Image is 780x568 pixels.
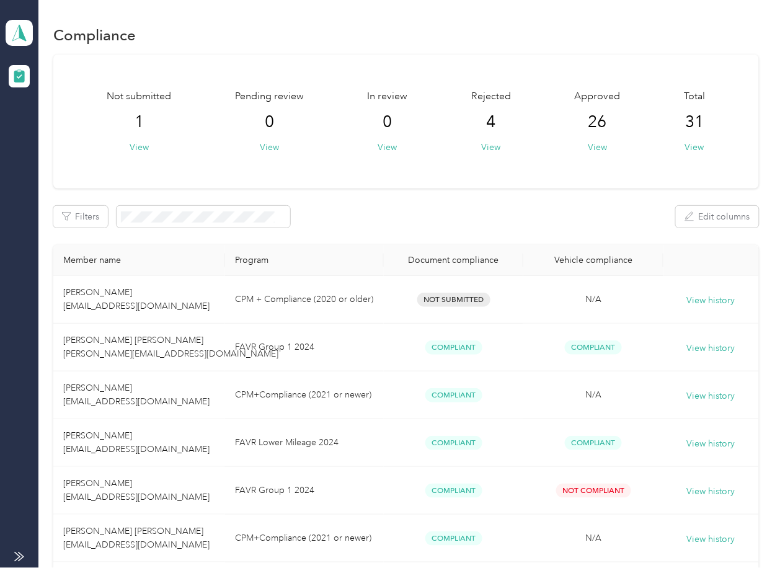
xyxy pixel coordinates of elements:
button: Edit columns [676,206,759,228]
button: View history [687,437,735,451]
th: Member name [53,245,225,276]
span: Rejected [471,89,511,104]
iframe: Everlance-gr Chat Button Frame [711,499,780,568]
button: View history [687,389,735,403]
span: Compliant [425,340,482,355]
td: FAVR Group 1 2024 [225,324,384,371]
span: [PERSON_NAME] [EMAIL_ADDRESS][DOMAIN_NAME] [63,383,210,407]
td: FAVR Group 1 2024 [225,467,384,515]
button: View [685,141,704,154]
span: Compliant [565,340,622,355]
button: View history [687,533,735,546]
span: [PERSON_NAME] [EMAIL_ADDRESS][DOMAIN_NAME] [63,287,210,311]
span: Compliant [425,388,482,402]
button: Filters [53,206,108,228]
span: 0 [383,112,392,132]
span: 31 [685,112,704,132]
span: N/A [585,533,601,543]
span: N/A [585,294,601,304]
h1: Compliance [53,29,136,42]
div: Vehicle compliance [533,255,653,265]
span: Not Submitted [417,293,490,307]
div: Document compliance [394,255,513,265]
button: View history [687,342,735,355]
span: [PERSON_NAME] [EMAIL_ADDRESS][DOMAIN_NAME] [63,430,210,455]
button: View [378,141,397,154]
span: Pending review [235,89,304,104]
span: [PERSON_NAME] [PERSON_NAME] [EMAIL_ADDRESS][DOMAIN_NAME] [63,526,210,550]
span: [PERSON_NAME] [PERSON_NAME] [PERSON_NAME][EMAIL_ADDRESS][DOMAIN_NAME] [63,335,278,359]
span: Compliant [565,436,622,450]
span: 0 [265,112,274,132]
span: 4 [487,112,496,132]
span: Not Compliant [556,484,631,498]
span: 26 [588,112,607,132]
button: View [260,141,279,154]
td: CPM+Compliance (2021 or newer) [225,371,384,419]
span: Compliant [425,436,482,450]
th: Program [225,245,384,276]
span: [PERSON_NAME] [EMAIL_ADDRESS][DOMAIN_NAME] [63,478,210,502]
span: Compliant [425,484,482,498]
button: View [482,141,501,154]
span: Approved [575,89,621,104]
button: View [588,141,607,154]
td: FAVR Lower Mileage 2024 [225,419,384,467]
button: View history [687,294,735,308]
td: CPM + Compliance (2020 or older) [225,276,384,324]
span: N/A [585,389,601,400]
button: View history [687,485,735,499]
span: Compliant [425,531,482,546]
td: CPM+Compliance (2021 or newer) [225,515,384,562]
span: In review [368,89,408,104]
span: Total [684,89,705,104]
